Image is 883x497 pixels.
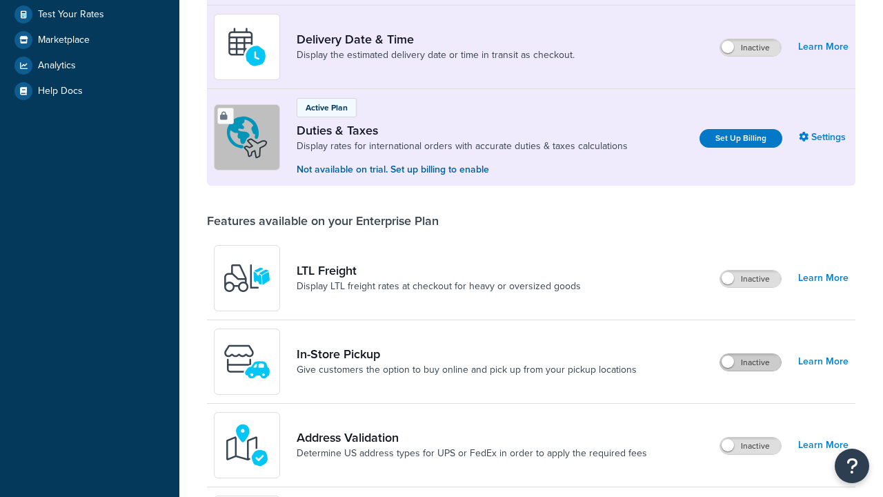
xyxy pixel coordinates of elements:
span: Help Docs [38,86,83,97]
span: Marketplace [38,35,90,46]
div: Features available on your Enterprise Plan [207,213,439,228]
a: Address Validation [297,430,647,445]
img: y79ZsPf0fXUFUhFXDzUgf+ktZg5F2+ohG75+v3d2s1D9TjoU8PiyCIluIjV41seZevKCRuEjTPPOKHJsQcmKCXGdfprl3L4q7... [223,254,271,302]
a: Marketplace [10,28,169,52]
a: Learn More [798,37,849,57]
a: Display rates for international orders with accurate duties & taxes calculations [297,139,628,153]
p: Active Plan [306,101,348,114]
label: Inactive [720,354,781,371]
a: Help Docs [10,79,169,104]
a: Learn More [798,352,849,371]
a: Learn More [798,269,849,288]
span: Analytics [38,60,76,72]
img: wfgcfpwTIucLEAAAAASUVORK5CYII= [223,338,271,386]
a: Display the estimated delivery date or time in transit as checkout. [297,48,575,62]
img: gfkeb5ejjkALwAAAABJRU5ErkJggg== [223,23,271,71]
img: kIG8fy0lQAAAABJRU5ErkJggg== [223,421,271,469]
p: Not available on trial. Set up billing to enable [297,162,628,177]
a: LTL Freight [297,263,581,278]
span: Test Your Rates [38,9,104,21]
a: Settings [799,128,849,147]
a: Learn More [798,436,849,455]
button: Open Resource Center [835,449,869,483]
a: Determine US address types for UPS or FedEx in order to apply the required fees [297,447,647,460]
a: Delivery Date & Time [297,32,575,47]
a: Analytics [10,53,169,78]
a: In-Store Pickup [297,347,637,362]
a: Display LTL freight rates at checkout for heavy or oversized goods [297,280,581,293]
label: Inactive [720,438,781,454]
a: Give customers the option to buy online and pick up from your pickup locations [297,363,637,377]
label: Inactive [720,39,781,56]
a: Test Your Rates [10,2,169,27]
a: Duties & Taxes [297,123,628,138]
label: Inactive [720,271,781,287]
a: Set Up Billing [700,129,782,148]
